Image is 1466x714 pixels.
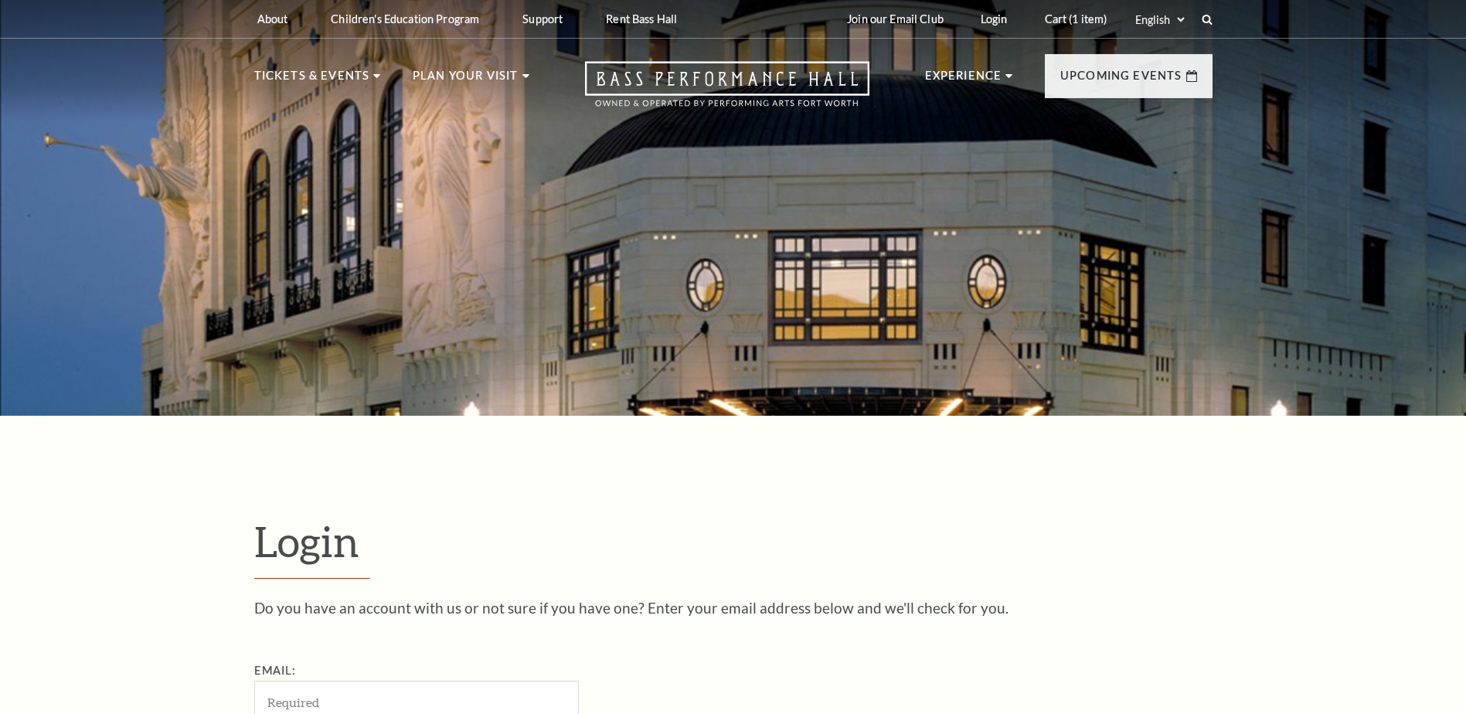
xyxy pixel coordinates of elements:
[925,66,1002,94] p: Experience
[254,664,297,677] label: Email:
[254,516,359,566] span: Login
[1060,66,1182,94] p: Upcoming Events
[254,600,1213,615] p: Do you have an account with us or not sure if you have one? Enter your email address below and we...
[522,12,563,25] p: Support
[413,66,519,94] p: Plan Your Visit
[257,12,288,25] p: About
[606,12,677,25] p: Rent Bass Hall
[254,66,370,94] p: Tickets & Events
[331,12,479,25] p: Children's Education Program
[1132,12,1187,27] select: Select:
